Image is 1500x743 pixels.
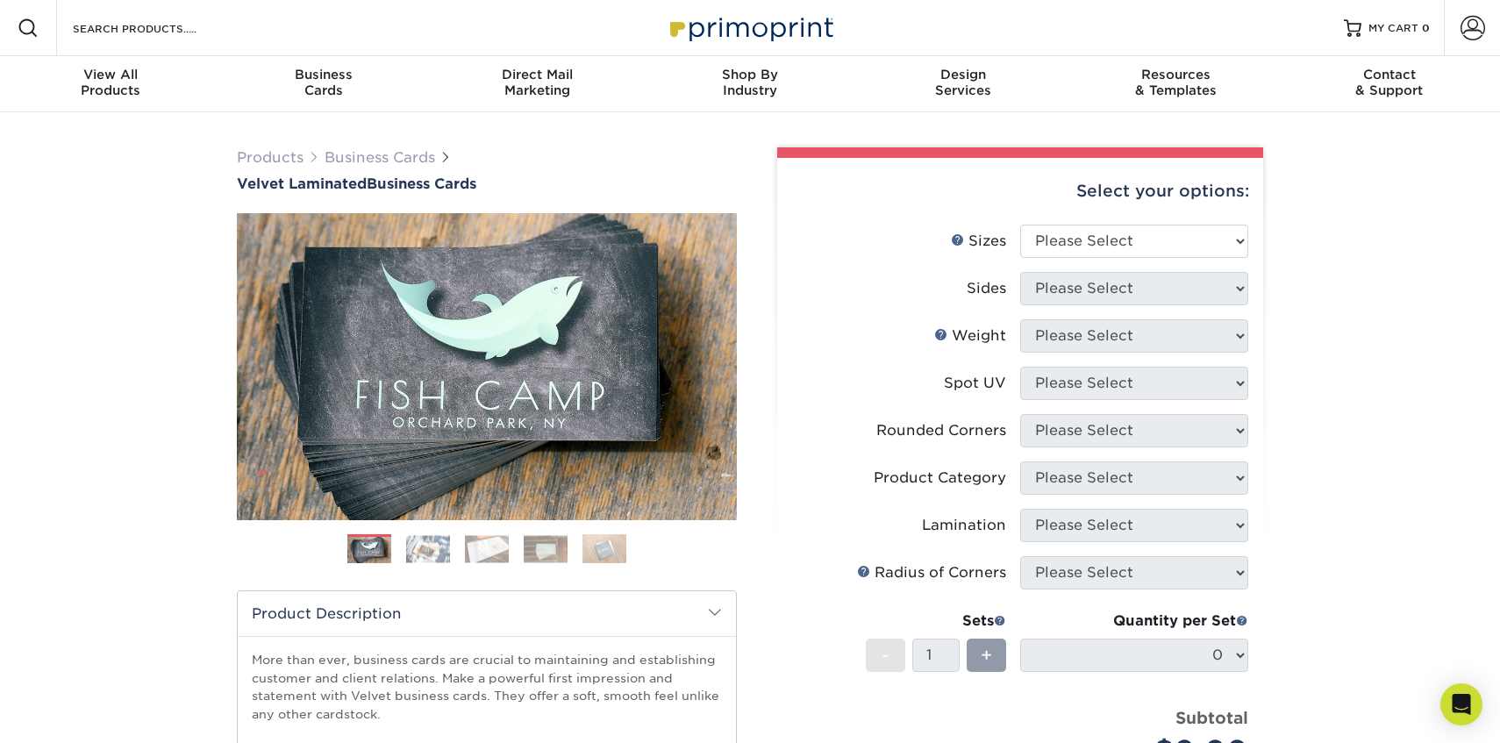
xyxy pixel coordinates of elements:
[644,67,857,98] div: Industry
[857,562,1006,583] div: Radius of Corners
[951,231,1006,252] div: Sizes
[4,67,218,98] div: Products
[4,56,218,112] a: View AllProducts
[1069,67,1282,98] div: & Templates
[644,67,857,82] span: Shop By
[866,611,1006,632] div: Sets
[944,373,1006,394] div: Spot UV
[237,175,737,192] h1: Business Cards
[237,117,737,617] img: Velvet Laminated 01
[4,67,218,82] span: View All
[218,67,431,98] div: Cards
[856,56,1069,112] a: DesignServices
[524,535,568,562] img: Business Cards 04
[431,67,644,82] span: Direct Mail
[791,158,1249,225] div: Select your options:
[325,149,435,166] a: Business Cards
[967,278,1006,299] div: Sides
[347,528,391,572] img: Business Cards 01
[876,420,1006,441] div: Rounded Corners
[856,67,1069,98] div: Services
[237,175,737,192] a: Velvet LaminatedBusiness Cards
[644,56,857,112] a: Shop ByIndustry
[662,9,838,46] img: Primoprint
[856,67,1069,82] span: Design
[465,535,509,562] img: Business Cards 03
[218,56,431,112] a: BusinessCards
[882,642,889,668] span: -
[934,325,1006,346] div: Weight
[218,67,431,82] span: Business
[1020,611,1248,632] div: Quantity per Set
[1368,21,1418,36] span: MY CART
[1282,67,1496,98] div: & Support
[431,56,644,112] a: Direct MailMarketing
[1282,67,1496,82] span: Contact
[238,591,736,636] h2: Product Description
[1175,708,1248,727] strong: Subtotal
[582,533,626,564] img: Business Cards 05
[1422,22,1430,34] span: 0
[1069,67,1282,82] span: Resources
[1282,56,1496,112] a: Contact& Support
[1440,683,1482,725] div: Open Intercom Messenger
[406,535,450,562] img: Business Cards 02
[237,149,304,166] a: Products
[922,515,1006,536] div: Lamination
[71,18,242,39] input: SEARCH PRODUCTS.....
[431,67,644,98] div: Marketing
[1069,56,1282,112] a: Resources& Templates
[981,642,992,668] span: +
[874,468,1006,489] div: Product Category
[237,175,367,192] span: Velvet Laminated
